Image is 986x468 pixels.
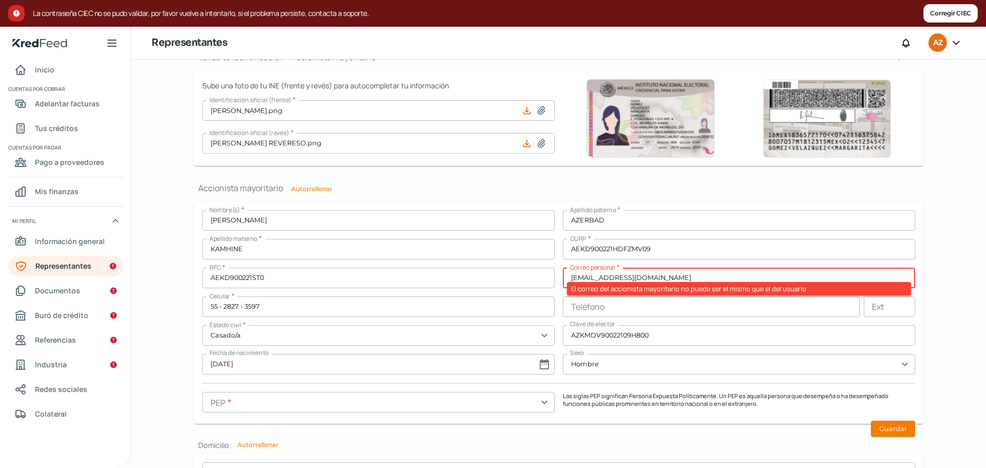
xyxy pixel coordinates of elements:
span: Apellido materno [210,234,257,243]
span: Mis finanzas [35,185,79,198]
span: Nombre(s) [210,205,240,214]
span: Pago a proveedores [35,156,104,169]
a: Colateral [8,404,124,424]
span: Buró de crédito [35,309,88,322]
p: Las siglas PEP significan Persona Expuesta Políticamente. Un PEP es aquella persona que desempeña... [563,392,915,407]
span: Información general [35,235,105,248]
span: Apellido paterno [570,205,616,214]
span: AZ [933,37,942,49]
span: Adelantar facturas [35,97,100,110]
a: Industria [8,354,124,375]
button: Corregir CIEC [923,4,978,23]
span: RFC [210,263,221,272]
a: Referencias [8,330,124,350]
span: Celular [210,292,230,301]
span: Referencias [35,333,76,346]
a: Representantes [8,256,124,276]
a: Buró de crédito [8,305,124,326]
img: Ejemplo de identificación oficial (frente) [586,79,715,158]
span: Identificación oficial (revés) [210,128,289,137]
img: Ejemplo de identificación oficial (revés) [763,80,891,158]
button: Autorrellenar [237,442,278,448]
div: El correo del accionista mayoritario no puede ser el mismo que el del usuario [567,282,911,295]
span: Fecha de nacimiento [210,348,269,357]
button: Autorrellenar [291,186,332,192]
a: Pago a proveedores [8,152,124,173]
span: Estado civil [210,321,241,329]
span: La contraseña CIEC no se pudo validar, por favor vuelve a intentarlo, si el problema persiste, co... [33,7,923,20]
span: Cuentas por pagar [8,143,122,152]
a: Adelantar facturas [8,93,124,114]
h1: Accionista mayoritario [194,182,923,194]
span: Sexo [570,348,584,357]
span: Mi perfil [12,216,36,226]
a: Inicio [8,60,124,80]
span: Redes sociales [35,383,87,396]
span: Sube una foto de tu INE (frente y revés) para autocompletar tu información [202,79,555,92]
a: Mis finanzas [8,181,124,202]
button: Guardar [871,421,915,437]
span: Inicio [35,63,54,76]
span: Industria [35,358,67,371]
a: Tus créditos [8,118,124,139]
h1: Representantes [151,35,227,50]
span: Correo personal [570,263,615,272]
a: Información general [8,231,124,252]
h2: Domicilio [194,440,923,450]
span: Documentos [35,284,80,297]
a: Documentos [8,280,124,301]
span: Clave de elector [570,320,615,328]
span: Identificación oficial (frente) [210,96,291,104]
span: Colateral [35,407,67,420]
span: Tus créditos [35,122,78,135]
span: CURP [570,234,586,243]
span: Representantes [35,259,91,272]
a: Redes sociales [8,379,124,400]
span: Cuentas por cobrar [8,84,122,93]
